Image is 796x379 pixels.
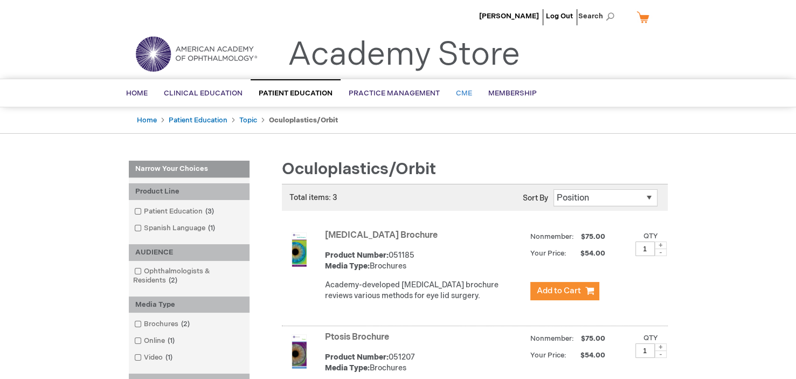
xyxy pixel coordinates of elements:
[288,36,520,74] a: Academy Store
[131,206,218,217] a: Patient Education3
[282,334,316,369] img: Ptosis Brochure
[129,161,250,178] strong: Narrow Your Choices
[530,282,599,300] button: Add to Cart
[178,320,192,328] span: 2
[579,334,607,343] span: $75.00
[282,160,436,179] span: Oculoplastics/Orbit
[479,12,539,20] a: [PERSON_NAME]
[635,242,655,256] input: Qty
[643,334,658,342] label: Qty
[282,232,316,267] img: Eyelid Surgery Brochure
[269,116,338,125] strong: Oculoplastics/Orbit
[643,232,658,240] label: Qty
[530,249,566,258] strong: Your Price:
[579,232,607,241] span: $75.00
[166,276,180,285] span: 2
[129,297,250,313] div: Media Type
[165,336,177,345] span: 1
[325,353,389,362] strong: Product Number:
[325,251,389,260] strong: Product Number:
[325,280,525,301] div: Academy-developed [MEDICAL_DATA] brochure reviews various methods for eye lid surgery.
[456,89,472,98] span: CME
[546,12,573,20] a: Log Out
[325,261,370,271] strong: Media Type:
[523,194,548,203] label: Sort By
[289,193,337,202] span: Total items: 3
[530,230,574,244] strong: Nonmember:
[568,351,607,360] span: $54.00
[131,319,194,329] a: Brochures2
[537,286,581,296] span: Add to Cart
[205,224,218,232] span: 1
[488,89,537,98] span: Membership
[325,230,438,240] a: [MEDICAL_DATA] Brochure
[131,223,219,233] a: Spanish Language1
[169,116,227,125] a: Patient Education
[131,266,247,286] a: Ophthalmologists & Residents2
[203,207,217,216] span: 3
[325,250,525,272] div: 051185 Brochures
[129,183,250,200] div: Product Line
[126,89,148,98] span: Home
[325,363,370,373] strong: Media Type:
[164,89,243,98] span: Clinical Education
[568,249,607,258] span: $54.00
[530,332,574,346] strong: Nonmember:
[325,332,389,342] a: Ptosis Brochure
[349,89,440,98] span: Practice Management
[163,353,175,362] span: 1
[259,89,333,98] span: Patient Education
[325,352,525,374] div: 051207 Brochures
[635,343,655,358] input: Qty
[578,5,619,27] span: Search
[239,116,257,125] a: Topic
[131,353,177,363] a: Video1
[137,116,157,125] a: Home
[129,244,250,261] div: AUDIENCE
[530,351,566,360] strong: Your Price:
[131,336,179,346] a: Online1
